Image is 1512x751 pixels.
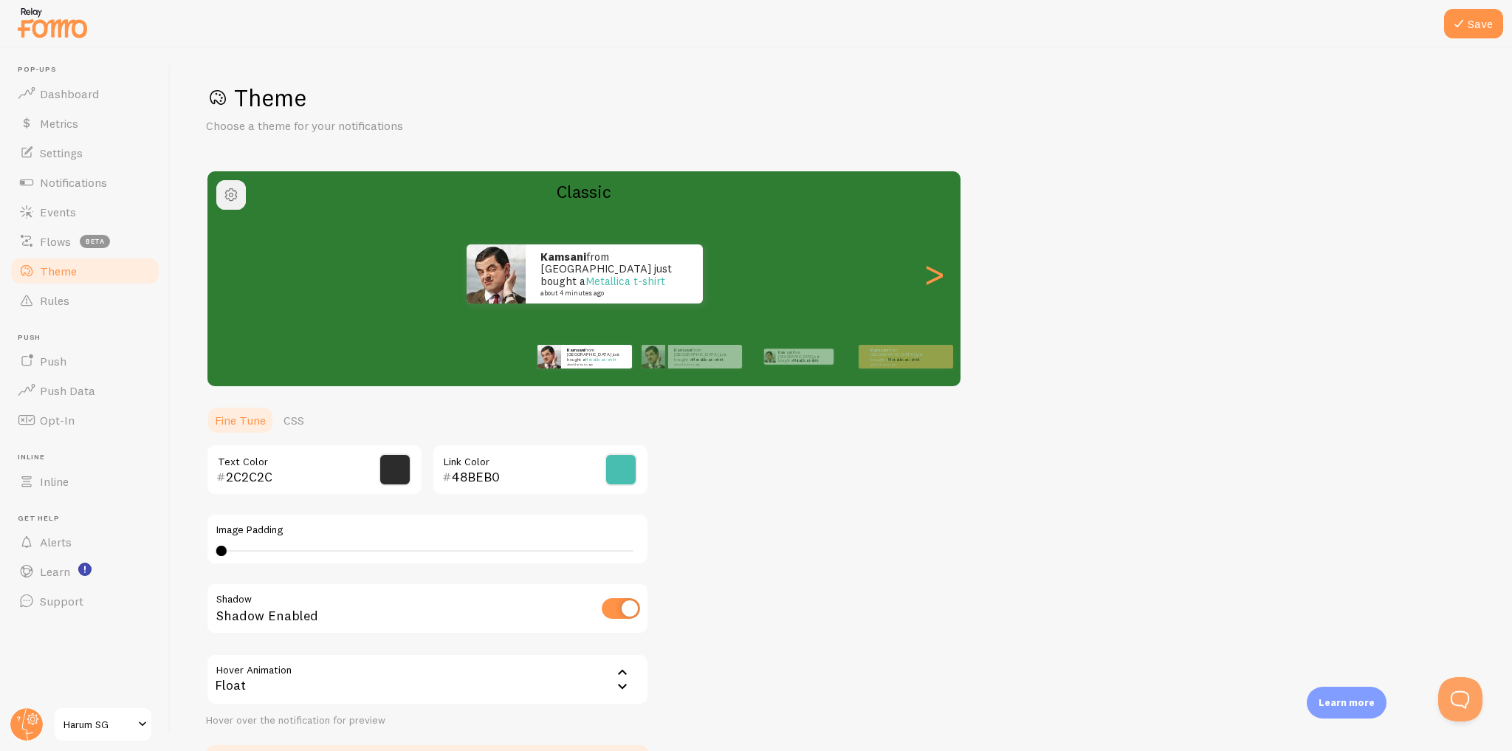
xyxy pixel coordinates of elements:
[40,474,69,489] span: Inline
[9,346,161,376] a: Push
[9,256,161,286] a: Theme
[1319,696,1375,710] p: Learn more
[467,244,526,304] img: Fomo
[9,79,161,109] a: Dashboard
[206,117,560,134] p: Choose a theme for your notifications
[9,197,161,227] a: Events
[40,145,83,160] span: Settings
[40,264,77,278] span: Theme
[275,405,313,435] a: CSS
[18,333,161,343] span: Push
[40,175,107,190] span: Notifications
[537,345,561,368] img: Fomo
[540,250,586,264] strong: Kamsani
[642,345,665,368] img: Fomo
[674,363,735,366] small: about 4 minutes ago
[206,654,649,705] div: Float
[9,527,161,557] a: Alerts
[870,363,928,366] small: about 4 minutes ago
[540,251,688,297] p: from [GEOGRAPHIC_DATA] just bought a
[9,586,161,616] a: Support
[925,221,943,327] div: Next slide
[216,524,639,537] label: Image Padding
[9,109,161,138] a: Metrics
[9,138,161,168] a: Settings
[80,235,110,248] span: beta
[206,405,275,435] a: Fine Tune
[870,347,929,366] p: from [GEOGRAPHIC_DATA] just bought a
[793,358,818,363] a: Metallica t-shirt
[567,363,625,366] small: about 4 minutes ago
[567,347,626,366] p: from [GEOGRAPHIC_DATA] just bought a
[9,376,161,405] a: Push Data
[40,86,99,101] span: Dashboard
[207,180,961,203] h2: Classic
[78,563,92,576] svg: <p>Watch New Feature Tutorials!</p>
[870,347,889,353] strong: Kamsani
[206,83,1477,113] h1: Theme
[53,707,153,742] a: Harum SG
[40,205,76,219] span: Events
[40,564,70,579] span: Learn
[1438,677,1482,721] iframe: Help Scout Beacon - Open
[9,557,161,586] a: Learn
[18,453,161,462] span: Inline
[9,405,161,435] a: Opt-In
[18,65,161,75] span: Pop-ups
[9,168,161,197] a: Notifications
[763,351,775,363] img: Fomo
[585,274,665,288] a: Metallica t-shirt
[40,413,75,428] span: Opt-In
[778,350,794,354] strong: Kamsani
[585,357,616,363] a: Metallica t-shirt
[674,347,736,366] p: from [GEOGRAPHIC_DATA] just bought a
[18,514,161,524] span: Get Help
[9,227,161,256] a: Flows beta
[567,347,585,353] strong: Kamsani
[9,286,161,315] a: Rules
[9,467,161,496] a: Inline
[778,349,828,365] p: from [GEOGRAPHIC_DATA] just bought a
[40,354,66,368] span: Push
[1307,687,1386,719] div: Learn more
[206,583,649,637] div: Shadow Enabled
[40,116,78,131] span: Metrics
[692,357,724,363] a: Metallica t-shirt
[40,234,71,249] span: Flows
[40,383,95,398] span: Push Data
[40,293,69,308] span: Rules
[206,714,649,727] div: Hover over the notification for preview
[674,347,693,353] strong: Kamsani
[16,4,89,41] img: fomo-relay-logo-orange.svg
[888,357,920,363] a: Metallica t-shirt
[40,535,72,549] span: Alerts
[63,716,134,733] span: Harum SG
[40,594,83,608] span: Support
[540,289,684,297] small: about 4 minutes ago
